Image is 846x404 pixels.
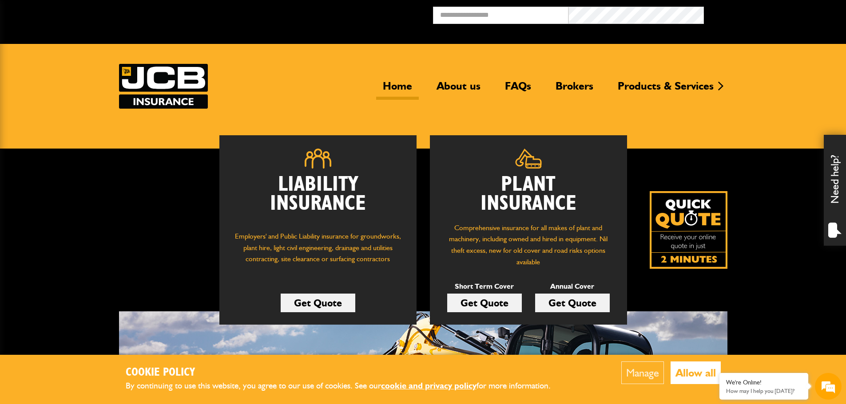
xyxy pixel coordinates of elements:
[381,380,477,391] a: cookie and privacy policy
[621,361,664,384] button: Manage
[535,281,610,292] p: Annual Cover
[704,7,839,20] button: Broker Login
[447,281,522,292] p: Short Term Cover
[233,231,403,273] p: Employers' and Public Liability insurance for groundworks, plant hire, light civil engineering, d...
[447,294,522,312] a: Get Quote
[611,79,720,100] a: Products & Services
[650,191,727,269] img: Quick Quote
[824,135,846,246] div: Need help?
[650,191,727,269] a: Get your insurance quote isn just 2-minutes
[376,79,419,100] a: Home
[726,388,802,394] p: How may I help you today?
[535,294,610,312] a: Get Quote
[126,379,565,393] p: By continuing to use this website, you agree to our use of cookies. See our for more information.
[430,79,487,100] a: About us
[119,64,208,109] a: JCB Insurance Services
[126,366,565,380] h2: Cookie Policy
[443,222,614,267] p: Comprehensive insurance for all makes of plant and machinery, including owned and hired in equipm...
[233,175,403,222] h2: Liability Insurance
[443,175,614,213] h2: Plant Insurance
[726,379,802,386] div: We're Online!
[671,361,721,384] button: Allow all
[281,294,355,312] a: Get Quote
[119,64,208,109] img: JCB Insurance Services logo
[498,79,538,100] a: FAQs
[549,79,600,100] a: Brokers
